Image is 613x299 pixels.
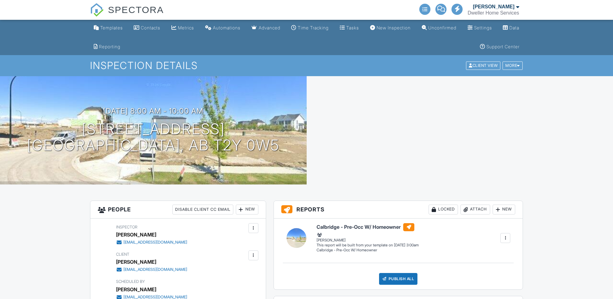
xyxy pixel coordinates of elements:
div: Reporting [99,44,120,49]
h1: [STREET_ADDRESS] [GEOGRAPHIC_DATA], AB T2Y 0W5 [27,121,279,154]
div: Data [509,25,519,30]
div: Disable Client CC Email [172,205,233,214]
a: Data [500,22,522,34]
div: New Inspection [377,25,411,30]
div: [PERSON_NAME] [116,285,156,294]
div: Time Tracking [298,25,329,30]
a: [EMAIL_ADDRESS][DOMAIN_NAME] [116,266,187,273]
div: [EMAIL_ADDRESS][DOMAIN_NAME] [123,267,187,272]
div: Automations [213,25,240,30]
div: New [493,205,515,214]
div: Advanced [259,25,280,30]
span: Scheduled By [116,279,145,284]
div: [PERSON_NAME] [317,232,419,243]
div: Client View [466,62,500,70]
span: Inspector [116,225,137,229]
div: [PERSON_NAME] [116,257,156,266]
a: Client View [465,63,502,67]
h3: [DATE] 8:00 am - 10:00 am [103,107,203,115]
a: Support Center [477,41,522,53]
a: Templates [91,22,125,34]
h3: Reports [274,201,523,219]
div: Settings [474,25,492,30]
div: Tasks [346,25,359,30]
div: [PERSON_NAME] [473,4,514,10]
a: Settings [465,22,494,34]
a: Contacts [131,22,163,34]
div: Support Center [486,44,520,49]
div: Calbridge - Pre-Occ W/ Homeowner [317,248,419,253]
div: Publish All [379,273,418,285]
a: Reporting [91,41,123,53]
span: SPECTORA [108,3,164,16]
a: Automations (Advanced) [203,22,243,34]
h6: Calbridge - Pre-Occ W/ Homeowner [317,223,419,231]
a: Unconfirmed [419,22,459,34]
div: New [236,205,258,214]
div: Templates [100,25,123,30]
h3: People [90,201,266,219]
div: Attach [460,205,490,214]
h1: Inspection Details [90,60,523,71]
div: Locked [429,205,458,214]
a: Advanced [249,22,283,34]
div: Contacts [141,25,160,30]
a: [EMAIL_ADDRESS][DOMAIN_NAME] [116,239,187,245]
a: Metrics [169,22,196,34]
div: Unconfirmed [428,25,456,30]
div: Dweller Home Services [468,10,519,16]
div: [EMAIL_ADDRESS][DOMAIN_NAME] [123,240,187,245]
img: The Best Home Inspection Software - Spectora [90,3,104,17]
a: Time Tracking [289,22,331,34]
a: New Inspection [368,22,413,34]
a: SPECTORA [90,9,164,21]
div: This report will be built from your template on [DATE] 3:00am [317,243,419,248]
span: Client [116,252,129,257]
div: Metrics [178,25,194,30]
div: [PERSON_NAME] [116,230,156,239]
div: More [503,62,523,70]
a: Tasks [337,22,361,34]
